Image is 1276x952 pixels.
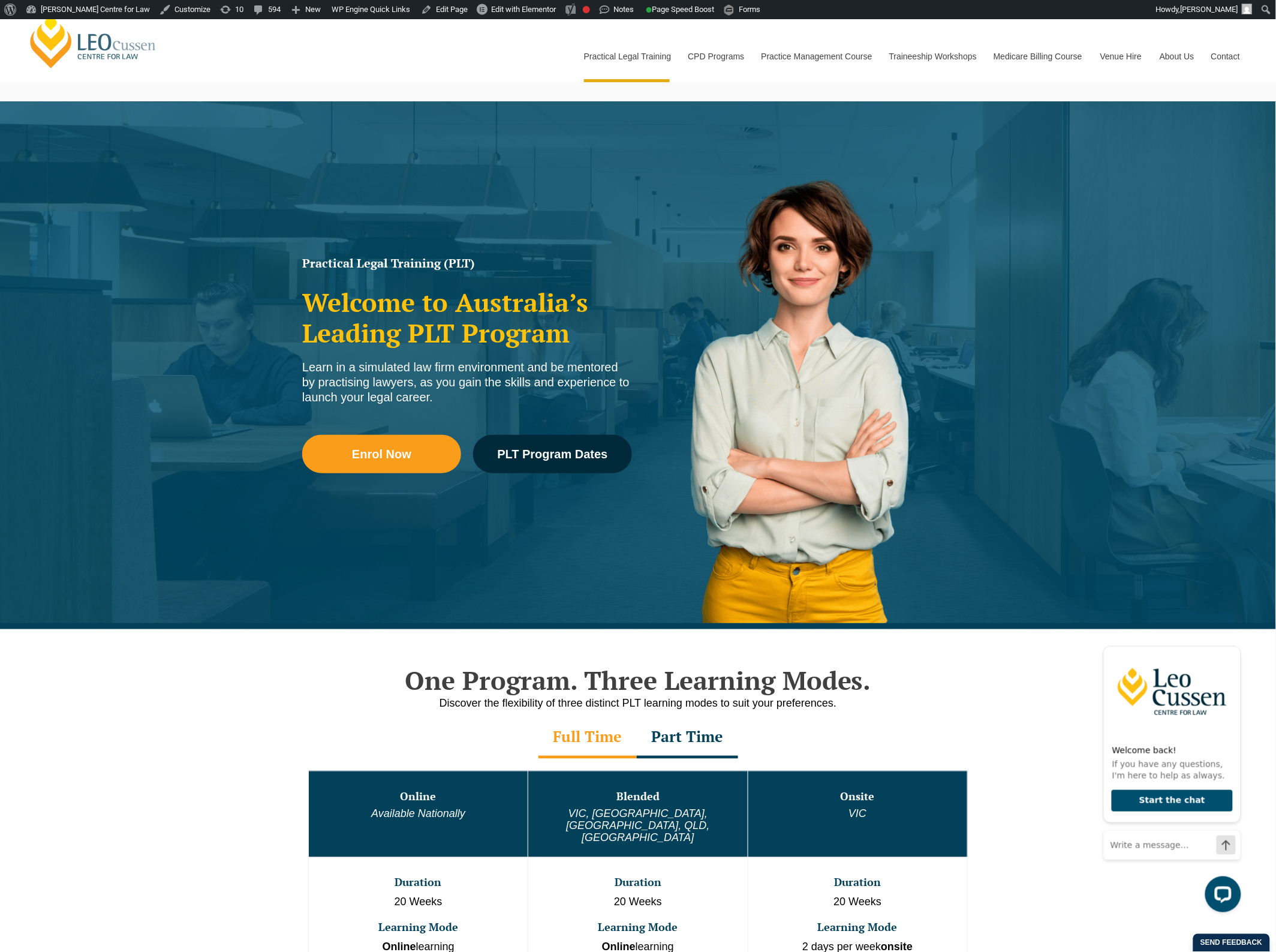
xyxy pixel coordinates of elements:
[27,13,159,70] a: [PERSON_NAME] Centre for Law
[679,31,752,82] a: CPD Programs
[880,31,985,82] a: Traineeship Workshops
[310,877,526,889] h3: Duration
[1181,5,1238,14] span: [PERSON_NAME]
[753,31,880,82] a: Practice Management Course
[750,922,966,934] h3: Learning Mode
[352,448,411,460] span: Enrol Now
[296,665,980,695] h2: One Program. Three Learning Modes.
[310,791,526,803] h3: Online
[575,31,679,82] a: Practical Legal Training
[529,895,746,911] p: 20 Weeks
[529,877,746,889] h3: Duration
[497,448,607,460] span: PLT Program Dates
[529,791,746,803] h3: Blended
[1091,31,1151,82] a: Venue Hire
[302,435,461,473] a: Enrol Now
[302,287,632,348] h2: Welcome to Australia’s Leading PLT Program
[583,6,590,13] div: Focus keyphrase not set
[302,360,632,405] div: Learn in a simulated law firm environment and be mentored by practising lawyers, as you gain the ...
[985,31,1091,82] a: Medicare Billing Course
[1202,31,1249,82] a: Contact
[371,807,465,819] em: Available Nationally
[637,717,738,759] div: Part Time
[310,922,526,934] h3: Learning Mode
[750,877,966,889] h3: Duration
[1151,31,1202,82] a: About Us
[750,895,966,911] p: 20 Weeks
[302,257,632,269] h1: Practical Legal Training (PLT)
[296,696,980,711] p: Discover the flexibility of three distinct PLT learning modes to suit your preferences.
[848,807,866,819] em: VIC
[750,791,966,803] h3: Onsite
[473,435,632,473] a: PLT Program Dates
[1094,623,1246,922] iframe: LiveChat chat widget
[538,717,637,759] div: Full Time
[566,807,709,843] em: VIC, [GEOGRAPHIC_DATA], [GEOGRAPHIC_DATA], QLD, [GEOGRAPHIC_DATA]
[491,5,556,14] span: Edit with Elementor
[529,922,746,934] h3: Learning Mode
[310,895,526,911] p: 20 Weeks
